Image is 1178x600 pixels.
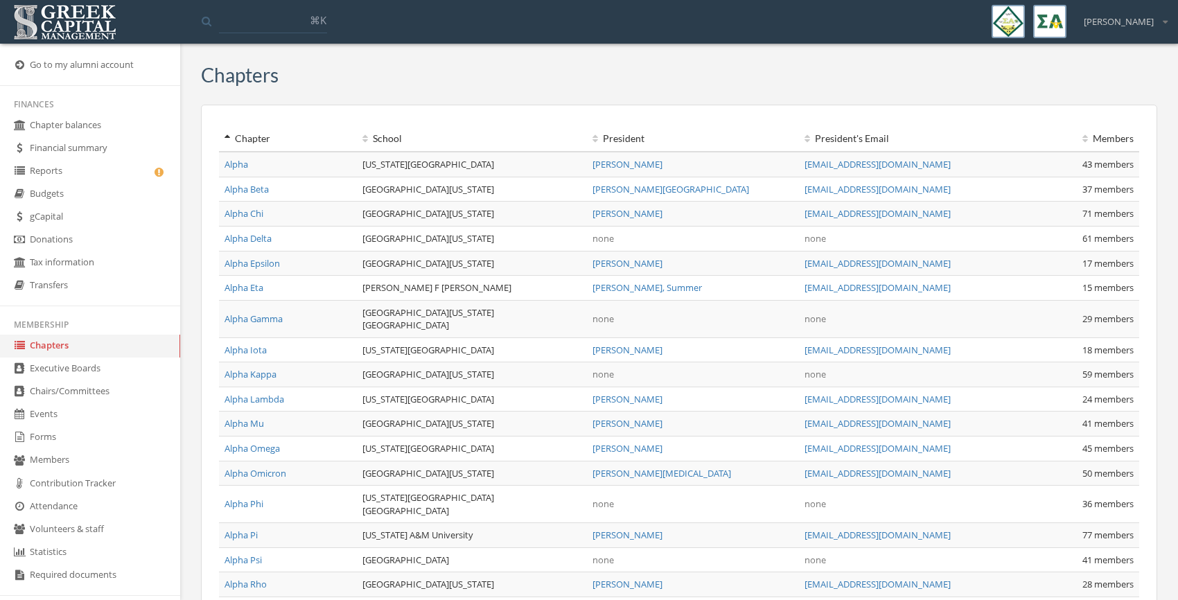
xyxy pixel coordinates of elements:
a: [PERSON_NAME] [592,417,662,430]
div: President 's Email [805,132,1005,145]
a: [EMAIL_ADDRESS][DOMAIN_NAME] [805,158,951,170]
a: Alpha Delta [225,232,272,245]
td: [GEOGRAPHIC_DATA][US_STATE] [357,362,587,387]
span: none [805,497,826,510]
span: [PERSON_NAME] [1084,15,1154,28]
div: [PERSON_NAME] [1075,5,1168,28]
span: 71 members [1082,207,1134,220]
a: Alpha Gamma [225,312,283,325]
td: [US_STATE][GEOGRAPHIC_DATA] [357,337,587,362]
a: [EMAIL_ADDRESS][DOMAIN_NAME] [805,417,951,430]
span: 17 members [1082,257,1134,270]
a: [EMAIL_ADDRESS][DOMAIN_NAME] [805,257,951,270]
td: [GEOGRAPHIC_DATA][US_STATE] [357,202,587,227]
span: 41 members [1082,417,1134,430]
span: none [805,312,826,325]
a: [PERSON_NAME] [592,442,662,455]
span: 77 members [1082,529,1134,541]
a: [EMAIL_ADDRESS][DOMAIN_NAME] [805,578,951,590]
span: 61 members [1082,232,1134,245]
td: [GEOGRAPHIC_DATA][US_STATE] [357,177,587,202]
a: [PERSON_NAME][GEOGRAPHIC_DATA] [592,183,749,195]
a: Alpha Lambda [225,393,284,405]
span: none [592,312,614,325]
a: [PERSON_NAME] [592,529,662,541]
td: [GEOGRAPHIC_DATA][US_STATE] [357,251,587,276]
td: [US_STATE][GEOGRAPHIC_DATA] [GEOGRAPHIC_DATA] [357,486,587,523]
span: none [592,232,614,245]
a: Alpha Phi [225,497,263,510]
span: none [592,368,614,380]
a: Alpha Omega [225,442,280,455]
a: [PERSON_NAME] [592,578,662,590]
span: 37 members [1082,183,1134,195]
a: Alpha Chi [225,207,263,220]
a: Alpha Epsilon [225,257,280,270]
a: [PERSON_NAME] [592,393,662,405]
div: President [592,132,793,145]
a: Alpha Mu [225,417,264,430]
a: [PERSON_NAME] [592,207,662,220]
a: [EMAIL_ADDRESS][DOMAIN_NAME] [805,393,951,405]
span: 59 members [1082,368,1134,380]
td: [US_STATE][GEOGRAPHIC_DATA] [357,387,587,412]
span: none [805,232,826,245]
span: 15 members [1082,281,1134,294]
span: 18 members [1082,344,1134,356]
span: none [592,497,614,510]
td: [US_STATE] A&M University [357,523,587,548]
span: 43 members [1082,158,1134,170]
a: [EMAIL_ADDRESS][DOMAIN_NAME] [805,467,951,479]
a: Alpha Kappa [225,368,276,380]
h3: Chapters [201,64,279,86]
span: ⌘K [310,13,326,27]
a: Alpha [225,158,248,170]
span: 50 members [1082,467,1134,479]
a: [EMAIL_ADDRESS][DOMAIN_NAME] [805,442,951,455]
td: [US_STATE][GEOGRAPHIC_DATA] [357,436,587,461]
td: [PERSON_NAME] F [PERSON_NAME] [357,276,587,301]
td: [GEOGRAPHIC_DATA][US_STATE] [GEOGRAPHIC_DATA] [357,300,587,337]
a: Alpha Eta [225,281,263,294]
a: [PERSON_NAME] [592,158,662,170]
span: 28 members [1082,578,1134,590]
span: 41 members [1082,554,1134,566]
a: [EMAIL_ADDRESS][DOMAIN_NAME] [805,344,951,356]
td: [GEOGRAPHIC_DATA][US_STATE] [357,226,587,251]
a: [PERSON_NAME], Summer [592,281,702,294]
span: 24 members [1082,393,1134,405]
td: [US_STATE][GEOGRAPHIC_DATA] [357,152,587,177]
span: none [805,554,826,566]
td: [GEOGRAPHIC_DATA][US_STATE] [357,572,587,597]
a: [EMAIL_ADDRESS][DOMAIN_NAME] [805,207,951,220]
div: School [362,132,581,145]
a: Alpha Rho [225,578,267,590]
td: [GEOGRAPHIC_DATA][US_STATE] [357,412,587,436]
td: [GEOGRAPHIC_DATA] [357,547,587,572]
a: [PERSON_NAME] [592,257,662,270]
span: 36 members [1082,497,1134,510]
a: Alpha Psi [225,554,262,566]
a: Alpha Omicron [225,467,286,479]
a: [PERSON_NAME][MEDICAL_DATA] [592,467,731,479]
td: [GEOGRAPHIC_DATA][US_STATE] [357,461,587,486]
a: [EMAIL_ADDRESS][DOMAIN_NAME] [805,183,951,195]
a: [EMAIL_ADDRESS][DOMAIN_NAME] [805,281,951,294]
span: 45 members [1082,442,1134,455]
a: Alpha Beta [225,183,269,195]
a: [PERSON_NAME] [592,344,662,356]
span: 29 members [1082,312,1134,325]
div: Members [1016,132,1134,145]
span: none [592,554,614,566]
a: Alpha Iota [225,344,267,356]
a: Alpha Pi [225,529,258,541]
span: none [805,368,826,380]
a: [EMAIL_ADDRESS][DOMAIN_NAME] [805,529,951,541]
div: Chapter [225,132,351,145]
